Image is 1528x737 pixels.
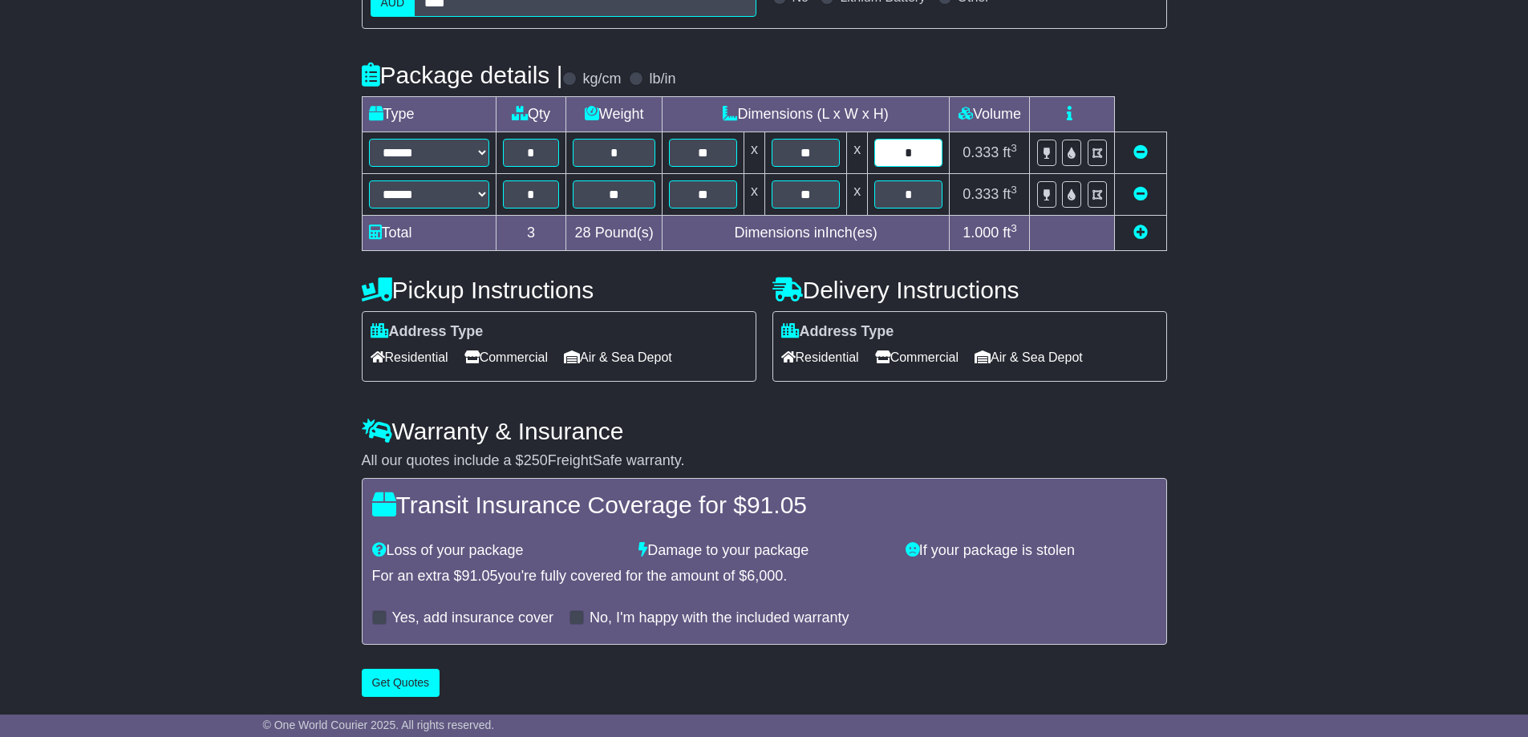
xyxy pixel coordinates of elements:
label: Address Type [371,323,484,341]
span: Residential [781,345,859,370]
span: 28 [575,225,591,241]
td: x [847,132,868,174]
div: All our quotes include a $ FreightSafe warranty. [362,452,1167,470]
td: x [744,132,765,174]
span: Commercial [464,345,548,370]
sup: 3 [1011,142,1017,154]
label: lb/in [649,71,675,88]
label: No, I'm happy with the included warranty [590,609,849,627]
td: Dimensions (L x W x H) [662,97,950,132]
h4: Pickup Instructions [362,277,756,303]
button: Get Quotes [362,669,440,697]
span: 0.333 [963,186,999,202]
span: Air & Sea Depot [564,345,672,370]
span: ft [1003,225,1017,241]
span: 6,000 [747,568,783,584]
span: ft [1003,186,1017,202]
td: Qty [496,97,566,132]
h4: Package details | [362,62,563,88]
a: Remove this item [1133,144,1148,160]
td: 3 [496,216,566,251]
td: Pound(s) [566,216,662,251]
td: x [744,174,765,216]
span: 1.000 [963,225,999,241]
span: 250 [524,452,548,468]
h4: Delivery Instructions [772,277,1167,303]
sup: 3 [1011,222,1017,234]
div: If your package is stolen [898,542,1165,560]
td: Type [362,97,496,132]
label: kg/cm [582,71,621,88]
span: © One World Courier 2025. All rights reserved. [263,719,495,731]
span: 91.05 [462,568,498,584]
sup: 3 [1011,184,1017,196]
span: Residential [371,345,448,370]
div: For an extra $ you're fully covered for the amount of $ . [372,568,1157,585]
h4: Transit Insurance Coverage for $ [372,492,1157,518]
span: 91.05 [747,492,807,518]
label: Address Type [781,323,894,341]
a: Add new item [1133,225,1148,241]
td: Total [362,216,496,251]
a: Remove this item [1133,186,1148,202]
td: Volume [950,97,1030,132]
span: 0.333 [963,144,999,160]
td: Dimensions in Inch(es) [662,216,950,251]
td: x [847,174,868,216]
span: Commercial [875,345,959,370]
label: Yes, add insurance cover [392,609,553,627]
span: Air & Sea Depot [975,345,1083,370]
span: ft [1003,144,1017,160]
td: Weight [566,97,662,132]
div: Damage to your package [630,542,898,560]
h4: Warranty & Insurance [362,418,1167,444]
div: Loss of your package [364,542,631,560]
